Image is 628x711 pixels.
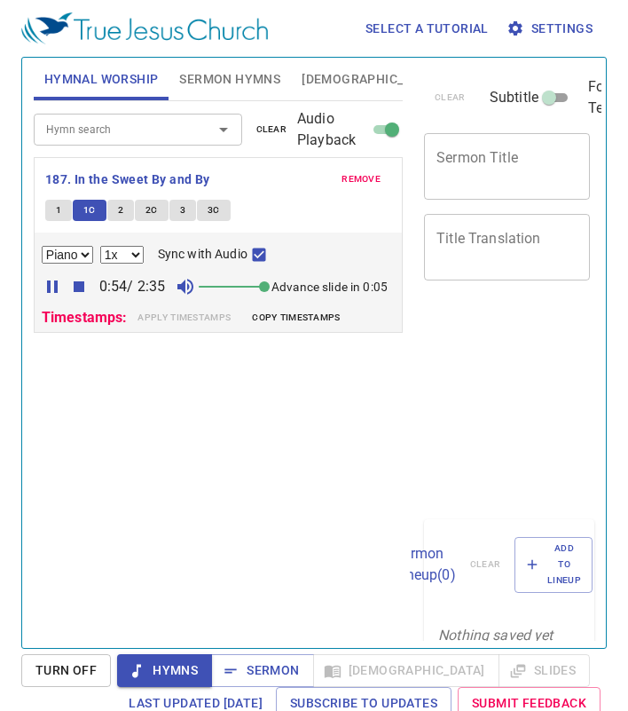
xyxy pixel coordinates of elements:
button: Add to Lineup [514,537,593,593]
button: 187. In the Sweet By and By [45,169,213,191]
span: 1 [56,202,61,218]
span: 3 [180,202,185,218]
p: 0:54 / 2:35 [92,276,173,297]
span: [DEMOGRAPHIC_DATA] [302,68,438,91]
button: Select a tutorial [358,12,496,45]
span: Turn Off [35,660,97,682]
select: Playback Rate [100,246,144,264]
button: 1C [73,200,106,221]
span: Audio Playback [297,108,367,151]
button: 1 [45,200,72,221]
span: clear [256,122,287,138]
img: True Jesus Church [21,12,268,44]
span: Settings [510,18,593,40]
iframe: from-child [417,299,559,512]
span: Hymns [131,660,198,682]
button: Open [211,117,236,142]
b: 187. In the Sweet By and By [45,169,210,191]
span: Hymnal Worship [44,68,159,91]
button: remove [331,169,391,190]
b: Timestamps: [42,309,128,326]
span: Copy timestamps [252,310,340,326]
span: Subtitle [490,87,538,108]
span: 1C [83,202,96,218]
small: Advance slide in 0:05 [271,280,388,294]
span: Sync with Audio [158,245,247,264]
p: Sermon Lineup ( 0 ) [394,543,455,586]
select: Select Track [42,246,93,264]
button: Copy timestamps [241,307,350,328]
button: Settings [503,12,600,45]
button: Sermon [211,654,313,687]
span: Select a tutorial [365,18,489,40]
button: 2 [107,200,134,221]
button: Hymns [117,654,212,687]
div: Sermon Lineup(0)clearAdd to Lineup [424,519,594,611]
span: 2 [118,202,123,218]
button: clear [246,119,298,140]
span: Sermon Hymns [179,68,280,91]
span: Sermon [225,660,299,682]
i: Nothing saved yet [438,627,553,644]
span: 3C [208,202,220,218]
button: 3C [197,200,231,221]
button: Turn Off [21,654,111,687]
button: 3 [169,200,196,221]
span: Add to Lineup [526,541,581,589]
span: remove [341,171,381,187]
span: 2C [145,202,158,218]
button: 2C [135,200,169,221]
